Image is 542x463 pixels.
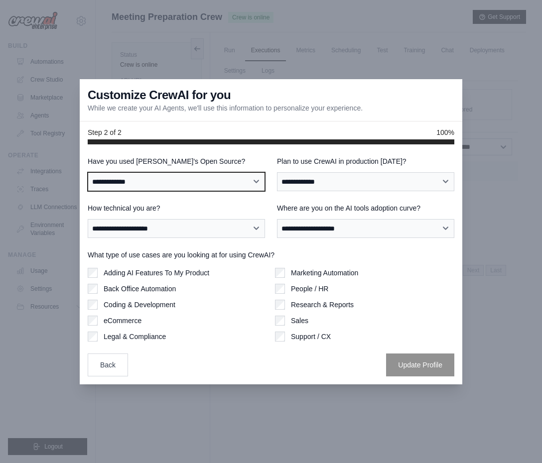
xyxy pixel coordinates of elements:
label: eCommerce [104,316,141,326]
label: Where are you on the AI tools adoption curve? [277,203,454,213]
label: Have you used [PERSON_NAME]'s Open Source? [88,156,265,166]
label: Adding AI Features To My Product [104,268,209,278]
label: Research & Reports [291,300,354,310]
span: Step 2 of 2 [88,127,122,137]
label: People / HR [291,284,328,294]
label: What type of use cases are you looking at for using CrewAI? [88,250,454,260]
button: Update Profile [386,353,454,376]
h3: Customize CrewAI for you [88,87,231,103]
label: Back Office Automation [104,284,176,294]
label: Support / CX [291,332,331,342]
label: Marketing Automation [291,268,358,278]
label: How technical you are? [88,203,265,213]
button: Back [88,353,128,376]
iframe: Chat Widget [492,415,542,463]
label: Plan to use CrewAI in production [DATE]? [277,156,454,166]
label: Sales [291,316,308,326]
p: While we create your AI Agents, we'll use this information to personalize your experience. [88,103,363,113]
label: Legal & Compliance [104,332,166,342]
label: Coding & Development [104,300,175,310]
span: 100% [436,127,454,137]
